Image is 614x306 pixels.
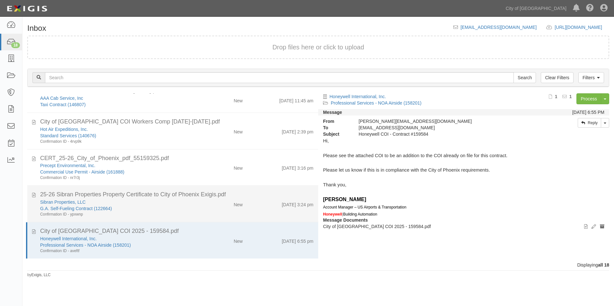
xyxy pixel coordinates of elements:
i: Archive document [600,225,604,229]
span: Please let us know if this is in compliance with the City of Phoenix requirements. [323,167,490,173]
div: [DATE] 11:45 am [279,95,313,104]
div: agreement-7yj9cf@cop.complianz.com [354,124,532,131]
div: CERT_25-26_City_of_Phoenix_pdf_55159325.pdf [40,154,313,163]
a: Standard Services (140676) [40,133,96,138]
div: Precept Environmental, Inc. [40,162,196,169]
div: Confirmation ID - ypxwnp [40,212,196,217]
div: New [234,126,243,135]
div: City of Phoenix COI 2025 - 159584.pdf [40,227,313,235]
div: Standard Services (140676) [40,132,196,139]
div: Honeywell COI - Contract #159584 [354,131,532,137]
div: New [234,235,243,244]
a: Professional Services - NOA Airside (158201) [40,242,131,248]
div: Confirmation ID - nr7r3j [40,175,196,181]
a: Filters [578,72,604,83]
div: AAA Cab Service, Inc [40,95,196,101]
a: Commercial Use Permit - Airside (161888) [40,169,124,174]
button: Drop files here or click to upload [272,43,364,52]
span: Please see the attached COI to be an addition to the COI already on file for this contract. [323,153,507,158]
div: Commercial Use Permit - Airside (161888) [40,169,196,175]
div: Professional Services - NOA Airside (158201) [40,242,196,248]
div: Hot Air Expeditions, Inc. [40,126,196,132]
a: Professional Services - NOA Airside (158201) [331,100,421,106]
a: Clear Filters [541,72,573,83]
img: logo-5460c22ac91f19d4615b14bd174203de0afe785f0fc80cf4dbbc73dc1793850b.png [5,3,49,14]
div: Confirmation ID - aveftf [40,248,196,254]
span: Building Automation [343,212,377,217]
i: Help Center - Complianz [586,4,594,12]
a: AAA Cab Service, Inc [40,96,83,101]
a: Hot Air Expeditions, Inc. [40,127,88,132]
a: [EMAIL_ADDRESS][DOMAIN_NAME] [460,25,537,30]
span: Thank you, [323,182,346,187]
div: Displaying [22,262,614,268]
span: Honeywell [323,212,342,217]
strong: Message [323,110,342,115]
b: 1 [569,94,572,99]
div: Confirmation ID - 4rvp9k [40,139,196,144]
a: Reply [578,118,601,128]
div: New [234,95,243,104]
span: [PERSON_NAME] [323,197,366,202]
input: Search [513,72,536,83]
div: [DATE] 6:55 PM [572,109,604,115]
div: [DATE] 6:55 pm [282,235,313,244]
div: Honeywell International, Inc. [40,235,196,242]
strong: Subject [318,131,354,137]
b: all 18 [598,262,609,268]
div: 25-26 Sibran Properties Property Certificate to City of Phoenix Exigis.pdf [40,191,313,199]
i: View [584,225,588,229]
strong: To [318,124,354,131]
b: 1 [555,94,557,99]
span: Hi, [323,138,329,143]
div: [DATE] 3:24 pm [282,199,313,208]
div: G.A. Self-Fueling Contract (122664) [40,205,196,212]
div: 18 [11,42,20,48]
a: Honeywell International, Inc. [40,236,97,241]
div: New [234,199,243,208]
a: [URL][DOMAIN_NAME] [555,25,609,30]
a: Sibran Properties, LLC [40,200,86,205]
i: Edit document [592,225,596,229]
a: G.A. Self-Fueling Contract (122664) [40,206,112,211]
strong: Message Documents [323,217,368,223]
div: [DATE] 3:16 pm [282,162,313,171]
h1: Inbox [27,24,46,32]
a: Process [576,93,601,104]
div: City of Phoenix COI Workers Comp 2025-2026.pdf [40,118,313,126]
div: Sibran Properties, LLC [40,199,196,205]
span: Account Manager – US Airports & Transportation [323,205,406,209]
div: [PERSON_NAME][EMAIL_ADDRESS][DOMAIN_NAME] [354,118,532,124]
a: City of [GEOGRAPHIC_DATA] [503,2,570,15]
p: City of [GEOGRAPHIC_DATA] COI 2025 - 159584.pdf [323,223,604,230]
div: Taxi Contract (146807) [40,101,196,108]
div: New [234,162,243,171]
small: by [27,272,51,278]
a: Taxi Contract (146807) [40,102,86,107]
a: Honeywell International, Inc. [329,94,386,99]
div: [DATE] 2:39 pm [282,126,313,135]
a: Exigis, LLC [31,273,51,277]
input: Search [45,72,514,83]
strong: From [318,118,354,124]
a: Precept Environmental, Inc. [40,163,95,168]
span: | [342,212,343,217]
